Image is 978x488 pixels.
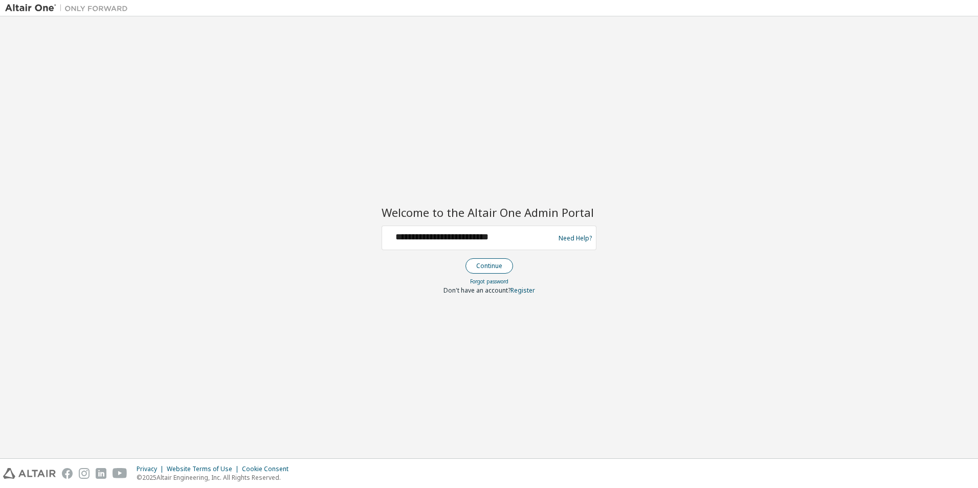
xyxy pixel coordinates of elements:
img: Altair One [5,3,133,13]
a: Forgot password [470,278,508,285]
h2: Welcome to the Altair One Admin Portal [382,205,596,219]
span: Don't have an account? [443,286,510,295]
div: Cookie Consent [242,465,295,473]
img: linkedin.svg [96,468,106,479]
img: facebook.svg [62,468,73,479]
a: Register [510,286,535,295]
div: Website Terms of Use [167,465,242,473]
p: © 2025 Altair Engineering, Inc. All Rights Reserved. [137,473,295,482]
img: youtube.svg [113,468,127,479]
div: Privacy [137,465,167,473]
img: altair_logo.svg [3,468,56,479]
button: Continue [465,258,513,274]
img: instagram.svg [79,468,90,479]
